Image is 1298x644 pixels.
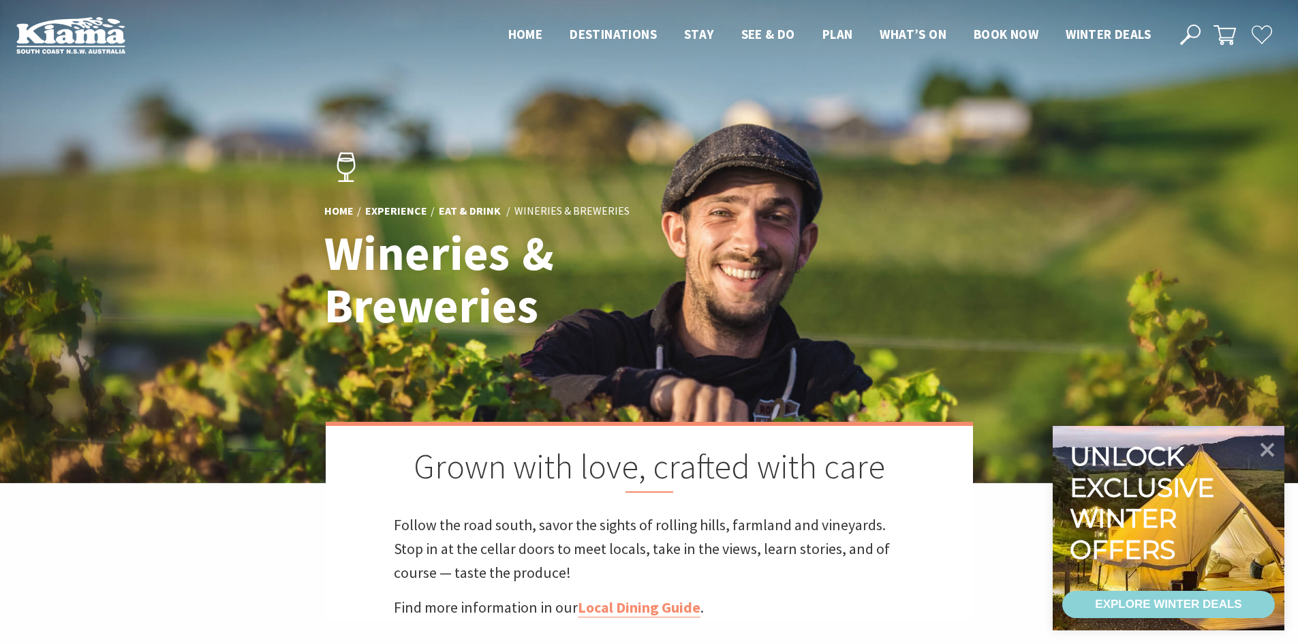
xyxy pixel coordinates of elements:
nav: Main Menu [495,24,1164,46]
p: Follow the road south, savor the sights of rolling hills, farmland and vineyards. Stop in at the ... [394,513,905,585]
img: Kiama Logo [16,16,125,54]
span: Stay [684,26,714,42]
li: Wineries & Breweries [514,202,630,220]
span: See & Do [741,26,795,42]
p: Find more information in our . [394,596,905,619]
a: Eat & Drink [439,204,501,219]
span: Home [508,26,543,42]
span: Winter Deals [1066,26,1151,42]
h1: Wineries & Breweries [324,227,709,332]
span: What’s On [880,26,946,42]
a: Experience [365,204,427,219]
span: Plan [822,26,853,42]
a: Local Dining Guide [578,598,700,617]
span: Book now [974,26,1038,42]
div: EXPLORE WINTER DEALS [1095,591,1241,618]
div: Unlock exclusive winter offers [1070,441,1220,565]
span: Destinations [570,26,657,42]
h2: Grown with love, crafted with care [394,446,905,493]
a: Home [324,204,354,219]
a: EXPLORE WINTER DEALS [1062,591,1275,618]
